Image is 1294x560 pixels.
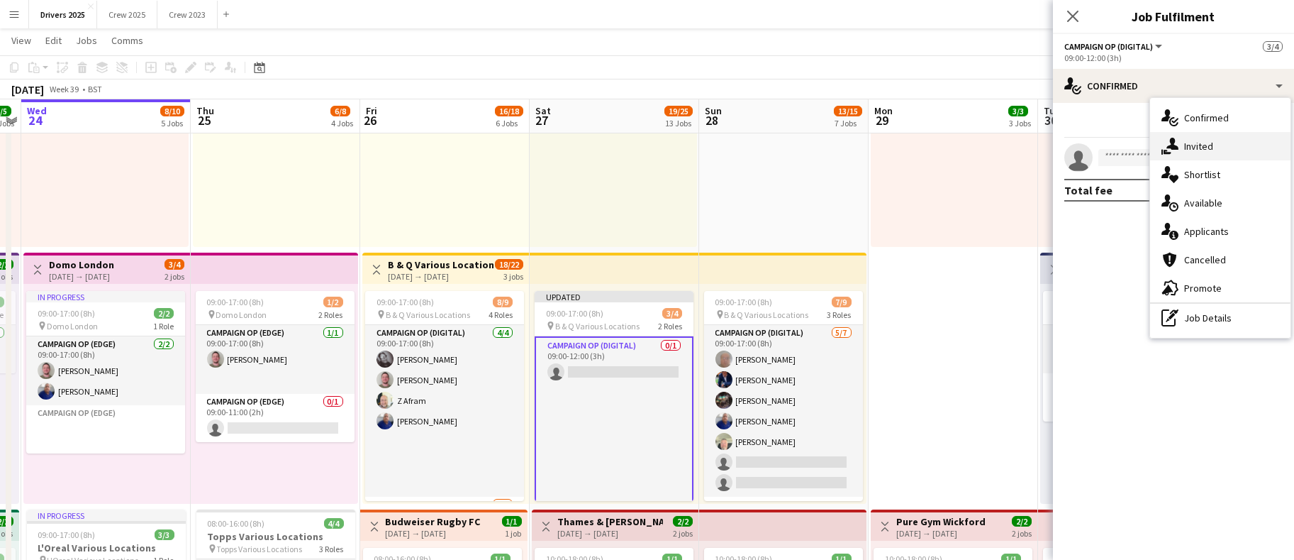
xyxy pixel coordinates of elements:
[217,544,303,554] span: Topps Various Locations
[662,308,682,319] span: 3/4
[153,321,174,331] span: 1 Role
[533,112,551,128] span: 27
[388,258,493,271] h3: B & Q Various Locations
[49,271,114,282] div: [DATE] → [DATE]
[703,112,722,128] span: 28
[546,308,603,319] span: 09:00-17:00 (8h)
[196,104,214,117] span: Thu
[27,510,186,521] div: In progress
[834,106,862,116] span: 13/15
[1184,253,1226,266] span: Cancelled
[725,309,809,320] span: B & Q Various Locations
[6,31,37,50] a: View
[216,309,267,320] span: Domo London
[1008,106,1028,116] span: 3/3
[555,321,640,331] span: B & Q Various Locations
[1042,112,1060,128] span: 30
[208,518,265,529] span: 08:00-16:00 (8h)
[365,291,524,501] app-job-card: 09:00-17:00 (8h)8/9 B & Q Various Locations4 RolesCampaign Op (Digital)4/409:00-17:00 (8h)[PERSON...
[665,118,692,128] div: 13 Jobs
[324,518,344,529] span: 4/4
[704,325,863,497] app-card-role: Campaign Op (Digital)5/709:00-17:00 (8h)[PERSON_NAME][PERSON_NAME][PERSON_NAME][PERSON_NAME][PERS...
[673,527,693,539] div: 2 jobs
[45,34,62,47] span: Edit
[88,84,102,94] div: BST
[832,297,852,307] span: 7/9
[1053,69,1294,103] div: Confirmed
[27,104,47,117] span: Wed
[872,112,893,128] span: 29
[196,530,355,543] h3: Topps Various Locations
[1064,53,1283,63] div: 09:00-12:00 (3h)
[365,325,524,497] app-card-role: Campaign Op (Digital)4/409:00-17:00 (8h)[PERSON_NAME][PERSON_NAME]Z Afram[PERSON_NAME]
[331,118,353,128] div: 4 Jobs
[496,118,523,128] div: 6 Jobs
[11,82,44,97] div: [DATE]
[535,291,693,302] div: Updated
[557,528,663,539] div: [DATE] → [DATE]
[1064,183,1112,197] div: Total fee
[535,104,551,117] span: Sat
[111,34,143,47] span: Comms
[319,309,343,320] span: 2 Roles
[196,394,355,442] app-card-role: Campaign Op (Edge)0/109:00-11:00 (2h)
[1184,111,1229,124] span: Confirmed
[97,1,157,28] button: Crew 2025
[40,31,67,50] a: Edit
[377,297,434,307] span: 09:00-17:00 (8h)
[207,297,264,307] span: 09:00-17:00 (8h)
[76,34,97,47] span: Jobs
[27,542,186,554] h3: L'Oreal Various Locations
[1043,325,1202,373] app-card-role: Campaign Op (Digital)1/109:00-17:00 (8h)[PERSON_NAME]
[835,118,861,128] div: 7 Jobs
[827,309,852,320] span: 3 Roles
[658,321,682,331] span: 2 Roles
[26,291,185,454] app-job-card: In progress09:00-17:00 (8h)2/2 Domo London1 RoleCampaign Op (Edge)2/209:00-17:00 (8h)[PERSON_NAME...
[1184,225,1229,238] span: Applicants
[164,259,184,270] span: 3/4
[155,529,174,540] span: 3/3
[323,297,343,307] span: 1/2
[38,529,96,540] span: 09:00-17:00 (8h)
[535,336,693,508] app-card-role: Campaign Op (Digital)0/109:00-12:00 (3h)
[330,106,350,116] span: 6/8
[704,291,863,501] app-job-card: 09:00-17:00 (8h)7/9 B & Q Various Locations3 RolesCampaign Op (Digital)5/709:00-17:00 (8h)[PERSON...
[11,34,31,47] span: View
[29,1,97,28] button: Drivers 2025
[26,405,185,454] app-card-role-placeholder: Campaign Op (Edge)
[70,31,103,50] a: Jobs
[896,528,986,539] div: [DATE] → [DATE]
[493,297,513,307] span: 8/9
[1012,527,1032,539] div: 2 jobs
[1012,516,1032,527] span: 2/2
[106,31,149,50] a: Comms
[47,321,98,331] span: Domo London
[495,106,523,116] span: 16/18
[1064,41,1164,52] button: Campaign Op (Digital)
[25,112,47,128] span: 24
[1184,282,1222,295] span: Promote
[386,515,481,528] h3: Budweiser Rugby FC
[388,271,493,282] div: [DATE] → [DATE]
[705,104,722,117] span: Sun
[502,516,522,527] span: 1/1
[160,106,184,116] span: 8/10
[1043,291,1202,422] app-job-card: 09:00-17:00 (8h)2/2 Sum Up [GEOGRAPHIC_DATA]2 RolesCampaign Op (Digital)1/109:00-17:00 (8h)[PERSO...
[1043,373,1202,422] app-card-role: Campaign Op (Edge)1/109:00-17:00 (8h)[PERSON_NAME]
[386,528,481,539] div: [DATE] → [DATE]
[1064,41,1153,52] span: Campaign Op (Digital)
[364,112,377,128] span: 26
[1150,304,1290,332] div: Job Details
[386,309,470,320] span: B & Q Various Locations
[489,309,513,320] span: 4 Roles
[896,515,986,528] h3: Pure Gym Wickford
[47,84,82,94] span: Week 39
[26,336,185,405] app-card-role: Campaign Op (Edge)2/209:00-17:00 (8h)[PERSON_NAME][PERSON_NAME]
[154,308,174,319] span: 2/2
[1044,104,1060,117] span: Tue
[673,516,693,527] span: 2/2
[664,106,693,116] span: 19/25
[1053,7,1294,26] h3: Job Fulfilment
